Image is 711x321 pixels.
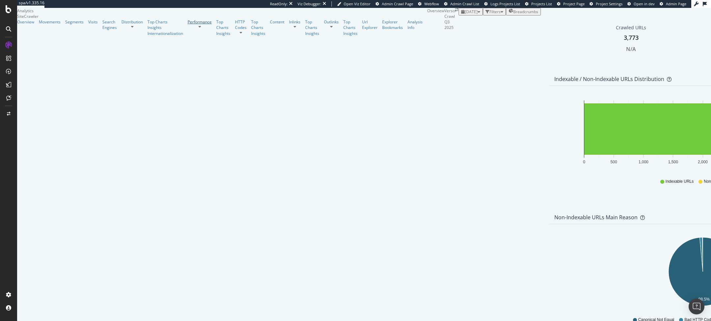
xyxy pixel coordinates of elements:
[298,1,321,7] div: Viz Debugger:
[483,8,506,15] button: Filters
[270,1,288,7] div: ReadOnly:
[324,19,339,25] a: Outlinks
[596,1,622,6] span: Project Settings
[666,179,694,184] span: Indexable URLs
[557,1,585,7] a: Project Page
[382,1,413,6] span: Admin Crawl Page
[270,19,284,25] a: Content
[251,31,265,36] a: Insights
[376,1,413,7] a: Admin Crawl Page
[102,19,117,30] a: Search Engines
[525,1,552,7] a: Projects List
[188,19,212,25] a: Performance
[698,160,708,164] text: 2,000
[408,19,423,30] a: Analysis Info
[362,19,378,30] a: Url Explorer
[382,19,403,30] a: Explorer Bookmarks
[444,1,479,7] a: Admin Crawl List
[343,31,357,36] a: Insights
[147,31,183,36] a: Internationalization
[450,1,479,6] span: Admin Crawl List
[490,1,520,6] span: Logs Projects List
[88,19,98,25] a: Visits
[634,1,655,6] span: Open in dev
[459,8,483,15] button: [DATE]
[343,19,357,30] a: Top Charts
[627,1,655,7] a: Open in dev
[65,19,84,25] a: Segments
[611,160,617,164] text: 500
[513,9,538,14] span: Breadcrumbs
[251,19,265,30] a: Top Charts
[455,8,459,12] div: arrow-right-arrow-left
[489,9,501,14] div: Filters
[39,19,61,25] a: Movements
[418,1,439,7] a: Webflow
[506,8,541,15] button: Breadcrumbs
[17,19,34,25] a: Overview
[554,76,664,82] div: Indexable / Non-Indexable URLs Distribution
[465,9,478,14] span: 2025 Aug. 6th
[668,160,678,164] text: 1,500
[305,31,319,36] a: Insights
[289,19,301,25] a: Inlinks
[305,19,319,30] a: Top Charts
[484,1,520,7] a: Logs Projects List
[624,34,639,42] div: 3,773
[344,1,371,6] span: Open Viz Editor
[121,19,143,25] a: Distribution
[427,8,444,13] div: Overview
[216,19,230,30] a: Top Charts
[531,1,552,6] span: Projects List
[666,1,686,6] span: Admin Page
[660,1,686,7] a: Admin Page
[563,1,585,6] span: Project Page
[689,299,704,314] div: Open Intercom Messenger
[216,31,230,36] a: Insights
[424,1,439,6] span: Webflow
[554,214,638,221] div: Non-Indexable URLs Main Reason
[147,25,183,30] a: Insights
[147,19,183,25] a: Top Charts
[337,1,371,7] a: Open Viz Editor
[583,160,585,164] text: 0
[698,297,710,301] text: 98.5%
[17,13,427,19] div: SiteCrawler
[590,1,622,7] a: Project Settings
[616,24,646,31] div: Crawled URLs
[235,19,247,30] a: HTTP Codes
[17,8,427,13] div: Analytics
[639,160,648,164] text: 1,000
[626,45,636,53] div: N/A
